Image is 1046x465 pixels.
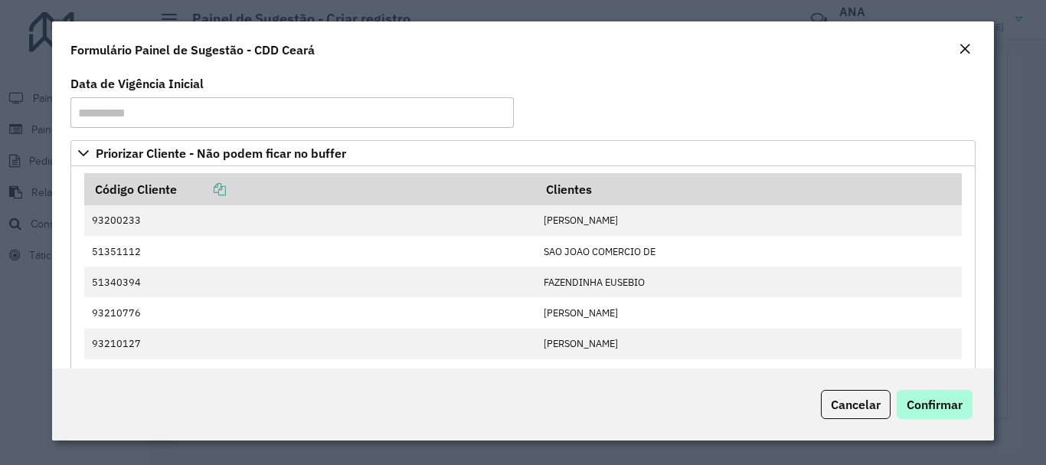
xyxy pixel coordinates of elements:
button: Close [954,40,976,60]
span: Priorizar Cliente - Não podem ficar no buffer [96,147,346,159]
td: 93272979 [84,359,535,390]
td: [PERSON_NAME] [535,359,962,390]
td: 93210776 [84,297,535,328]
td: 93210127 [84,329,535,359]
a: Priorizar Cliente - Não podem ficar no buffer [70,140,975,166]
td: 51351112 [84,236,535,267]
td: 51340394 [84,267,535,297]
td: FAZENDINHA EUSEBIO [535,267,962,297]
label: Data de Vigência Inicial [70,74,204,93]
th: Código Cliente [84,173,535,205]
h4: Formulário Painel de Sugestão - CDD Ceará [70,41,315,59]
td: [PERSON_NAME] [535,205,962,236]
td: SAO JOAO COMERCIO DE [535,236,962,267]
button: Confirmar [897,390,972,419]
td: 93200233 [84,205,535,236]
span: Cancelar [831,397,881,412]
span: Confirmar [907,397,963,412]
td: [PERSON_NAME] [535,297,962,328]
td: [PERSON_NAME] [535,329,962,359]
a: Copiar [177,182,226,197]
button: Cancelar [821,390,891,419]
th: Clientes [535,173,962,205]
em: Fechar [959,43,971,55]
